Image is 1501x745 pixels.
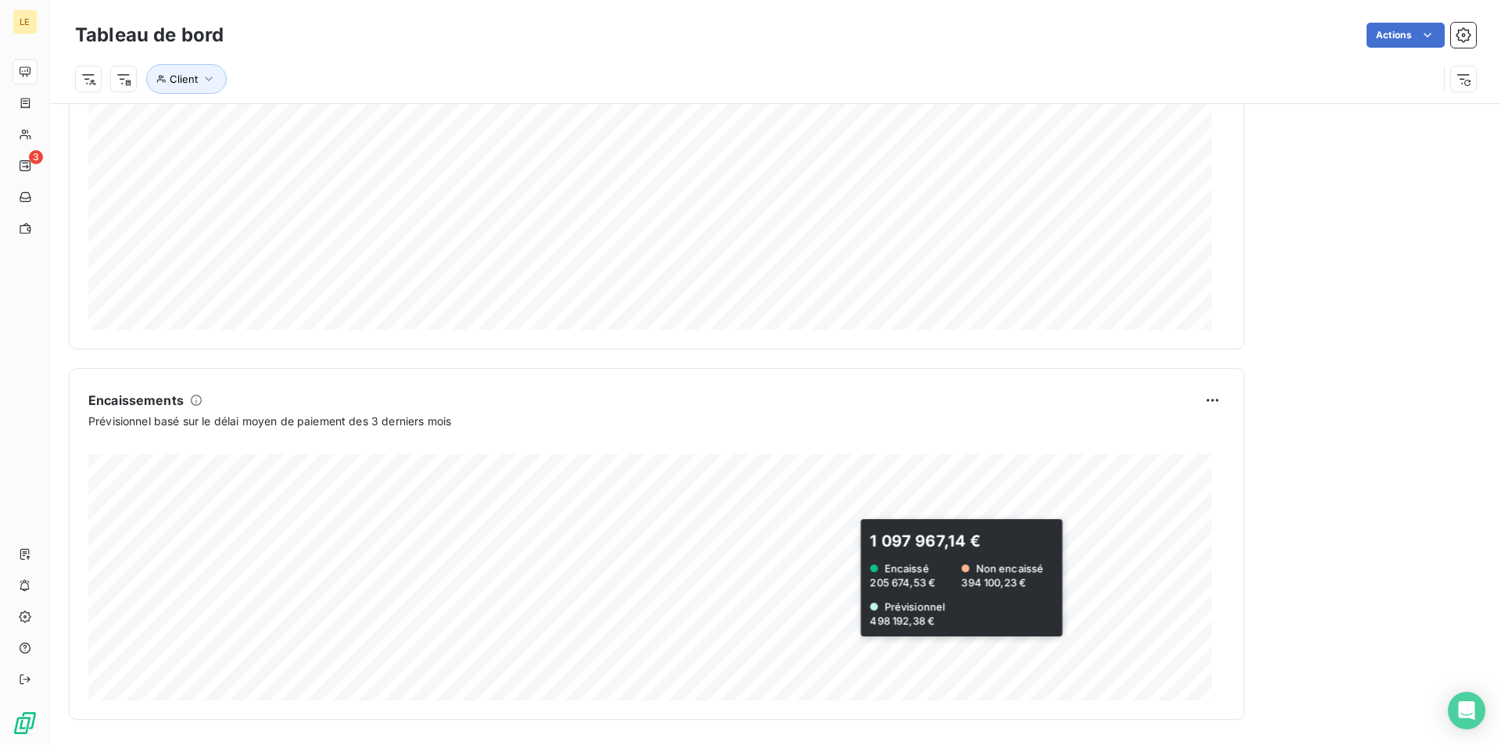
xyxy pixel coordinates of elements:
[75,21,224,49] h3: Tableau de bord
[88,391,184,410] h6: Encaissements
[88,413,451,429] span: Prévisionnel basé sur le délai moyen de paiement des 3 derniers mois
[1367,23,1445,48] button: Actions
[1448,692,1485,729] div: Open Intercom Messenger
[29,150,43,164] span: 3
[13,711,38,736] img: Logo LeanPay
[13,9,38,34] div: LE
[170,73,198,85] span: Client
[146,64,227,94] button: Client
